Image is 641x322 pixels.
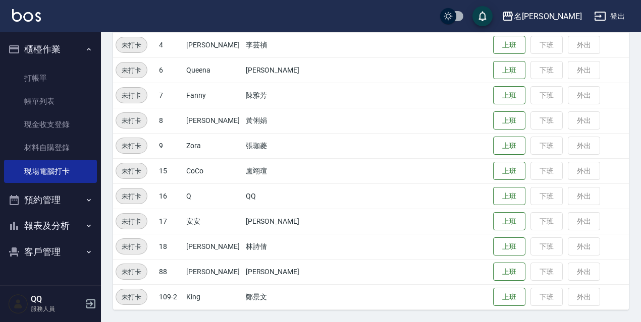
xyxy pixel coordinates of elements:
span: 未打卡 [116,166,147,176]
a: 打帳單 [4,67,97,90]
td: 9 [156,133,184,158]
td: 6 [156,57,184,83]
td: 18 [156,234,184,259]
button: 上班 [493,288,525,306]
td: King [184,284,243,309]
td: [PERSON_NAME] [184,32,243,57]
td: [PERSON_NAME] [184,234,243,259]
button: 報表及分析 [4,213,97,239]
td: [PERSON_NAME] [243,259,312,284]
td: Q [184,183,243,209]
button: 預約管理 [4,187,97,213]
td: [PERSON_NAME] [184,108,243,133]
td: Zora [184,133,243,158]
button: 櫃檯作業 [4,36,97,62]
td: 109-2 [156,284,184,309]
img: Logo [12,9,41,22]
span: 未打卡 [116,40,147,50]
td: 8 [156,108,184,133]
div: 名[PERSON_NAME] [514,10,582,23]
span: 未打卡 [116,191,147,202]
td: 盧翊瑄 [243,158,312,183]
a: 帳單列表 [4,90,97,113]
button: 上班 [493,61,525,80]
button: 上班 [493,36,525,54]
td: Queena [184,57,243,83]
a: 現場電腦打卡 [4,160,97,183]
td: 陳雅芳 [243,83,312,108]
td: 鄭景文 [243,284,312,309]
button: 上班 [493,137,525,155]
span: 未打卡 [116,216,147,227]
button: 上班 [493,162,525,180]
a: 現金收支登錄 [4,113,97,136]
span: 未打卡 [116,292,147,302]
img: Person [8,294,28,314]
button: 客戶管理 [4,239,97,265]
span: 未打卡 [116,241,147,252]
td: 4 [156,32,184,57]
span: 未打卡 [116,115,147,126]
td: 安安 [184,209,243,234]
td: CoCo [184,158,243,183]
td: 15 [156,158,184,183]
p: 服務人員 [31,304,82,313]
button: 上班 [493,212,525,231]
td: Fanny [184,83,243,108]
td: 88 [156,259,184,284]
button: 上班 [493,237,525,256]
button: 上班 [493,111,525,130]
td: 林詩倩 [243,234,312,259]
button: 上班 [493,263,525,281]
td: [PERSON_NAME] [184,259,243,284]
td: 16 [156,183,184,209]
button: 上班 [493,86,525,105]
td: 李芸禎 [243,32,312,57]
td: QQ [243,183,312,209]
span: 未打卡 [116,267,147,277]
td: [PERSON_NAME] [243,209,312,234]
td: 張珈菱 [243,133,312,158]
span: 未打卡 [116,141,147,151]
td: 17 [156,209,184,234]
td: 7 [156,83,184,108]
span: 未打卡 [116,65,147,76]
span: 未打卡 [116,90,147,101]
td: [PERSON_NAME] [243,57,312,83]
button: save [472,6,493,26]
button: 名[PERSON_NAME] [498,6,586,27]
h5: QQ [31,294,82,304]
button: 上班 [493,187,525,206]
td: 黃俐娟 [243,108,312,133]
button: 登出 [590,7,629,26]
a: 材料自購登錄 [4,136,97,159]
